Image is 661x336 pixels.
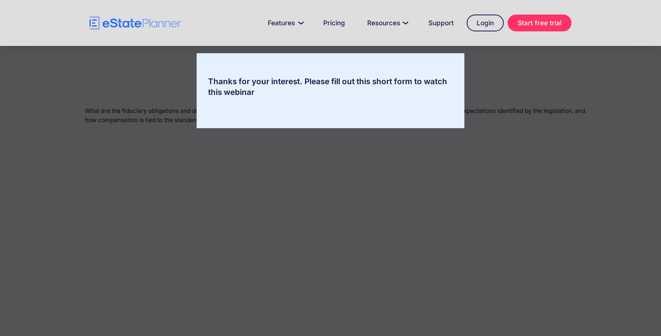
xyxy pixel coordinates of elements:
[467,15,504,31] a: Login
[197,76,464,98] div: Thanks for your interest. Please fill out this short form to watch this webinar
[90,16,181,30] a: home
[259,15,310,31] a: Features
[314,15,354,31] a: Pricing
[508,15,571,31] a: Start free trial
[419,15,463,31] a: Support
[358,15,415,31] a: Resources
